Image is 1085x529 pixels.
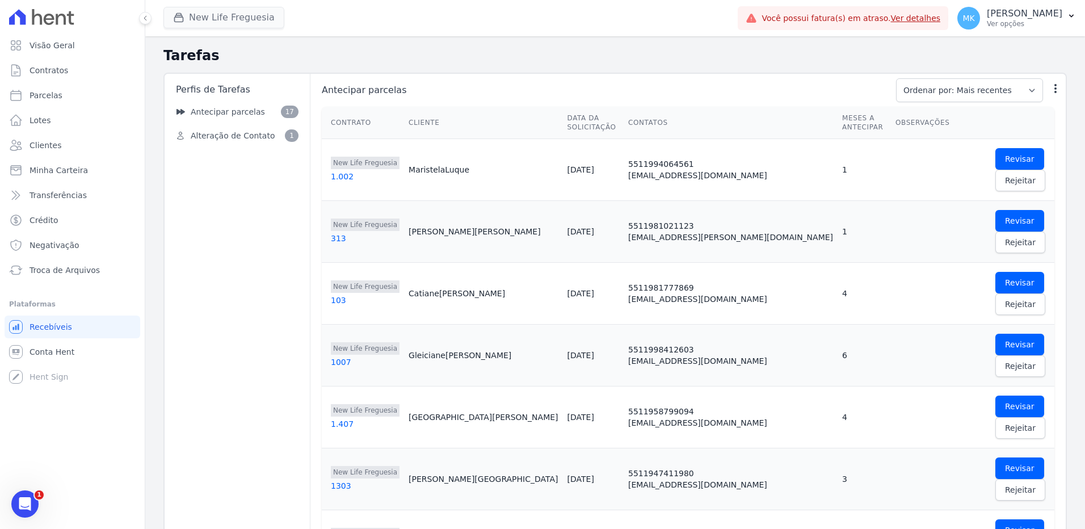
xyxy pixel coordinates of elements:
a: Revisar [995,272,1044,293]
a: Rejeitar [995,417,1045,439]
span: Rejeitar [1005,237,1036,248]
a: Clientes [5,134,140,157]
td: [DATE] [563,263,624,325]
th: Contatos [624,107,838,139]
span: Recebíveis [30,321,72,333]
span: Clientes [30,140,61,151]
a: Contratos [5,59,140,82]
span: New Life Freguesia [331,157,399,169]
span: Revisar [1005,215,1034,226]
span: Transferências [30,190,87,201]
div: Plataformas [9,297,136,311]
span: New Life Freguesia [331,280,399,293]
td: [DATE] [563,325,624,387]
span: Antecipar parcelas [319,83,889,97]
div: [PERSON_NAME] [GEOGRAPHIC_DATA] [409,473,558,485]
th: Meses a antecipar [838,107,891,139]
th: Observações [891,107,991,139]
a: Parcelas [5,84,140,107]
td: [DATE] [563,448,624,510]
a: Recebíveis [5,316,140,338]
span: New Life Freguesia [331,466,399,478]
a: Visão Geral [5,34,140,57]
a: Rejeitar [995,293,1045,315]
span: Revisar [1005,463,1034,474]
nav: Sidebar [169,101,305,146]
a: Negativação [5,234,140,257]
span: Rejeitar [1005,484,1036,496]
a: Alteração de Contato 1 [169,125,305,146]
a: Revisar [995,148,1044,170]
span: Rejeitar [1005,175,1036,186]
a: Conta Hent [5,341,140,363]
a: Revisar [995,457,1044,479]
div: Maristela Luque [409,164,558,175]
span: Revisar [1005,277,1034,288]
th: Data da Solicitação [563,107,624,139]
a: Ver detalhes [891,14,941,23]
span: Minha Carteira [30,165,88,176]
span: Contratos [30,65,68,76]
div: 1 [842,164,886,175]
span: Rejeitar [1005,422,1036,434]
span: 1 [35,490,44,499]
div: [PERSON_NAME] [PERSON_NAME] [409,226,558,237]
span: Revisar [1005,153,1034,165]
span: Parcelas [30,90,62,101]
span: Revisar [1005,339,1034,350]
td: [DATE] [563,201,624,263]
span: New Life Freguesia [331,219,399,231]
div: 313 [331,233,399,244]
div: 1303 [331,480,399,492]
td: [DATE] [563,387,624,448]
iframe: Intercom live chat [11,490,39,518]
div: 4 [842,288,886,299]
a: Lotes [5,109,140,132]
a: Crédito [5,209,140,232]
div: 4 [842,412,886,423]
span: 1 [285,129,298,142]
p: Ver opções [987,19,1062,28]
div: 1.407 [331,418,399,430]
span: Revisar [1005,401,1034,412]
div: [GEOGRAPHIC_DATA] [PERSON_NAME] [409,412,558,423]
a: Transferências [5,184,140,207]
span: Visão Geral [30,40,75,51]
a: Minha Carteira [5,159,140,182]
th: Cliente [404,107,562,139]
span: Troca de Arquivos [30,264,100,276]
div: 1007 [331,356,399,368]
span: New Life Freguesia [331,404,399,417]
span: Crédito [30,215,58,226]
h2: Tarefas [163,45,1067,66]
div: 6 [842,350,886,361]
span: Alteração de Contato [191,130,275,142]
div: 5511994064561 [EMAIL_ADDRESS][DOMAIN_NAME] [628,158,833,181]
div: Perfis de Tarefas [169,78,305,101]
a: Rejeitar [995,232,1045,253]
button: New Life Freguesia [163,7,284,28]
p: [PERSON_NAME] [987,8,1062,19]
td: [DATE] [563,139,624,201]
span: New Life Freguesia [331,342,399,355]
span: Rejeitar [1005,360,1036,372]
div: 5511998412603 [EMAIL_ADDRESS][DOMAIN_NAME] [628,344,833,367]
div: Catiane [PERSON_NAME] [409,288,558,299]
a: Revisar [995,396,1044,417]
div: 103 [331,295,399,306]
div: 1 [842,226,886,237]
span: Lotes [30,115,51,126]
a: Revisar [995,334,1044,355]
a: Revisar [995,210,1044,232]
span: Antecipar parcelas [191,106,265,118]
a: Troca de Arquivos [5,259,140,282]
a: Rejeitar [995,355,1045,377]
div: 5511981777869 [EMAIL_ADDRESS][DOMAIN_NAME] [628,282,833,305]
div: 5511947411980 [EMAIL_ADDRESS][DOMAIN_NAME] [628,468,833,490]
div: Gleiciane [PERSON_NAME] [409,350,558,361]
th: Contrato [322,107,404,139]
a: Rejeitar [995,479,1045,501]
span: Conta Hent [30,346,74,358]
span: Negativação [30,240,79,251]
a: Rejeitar [995,170,1045,191]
